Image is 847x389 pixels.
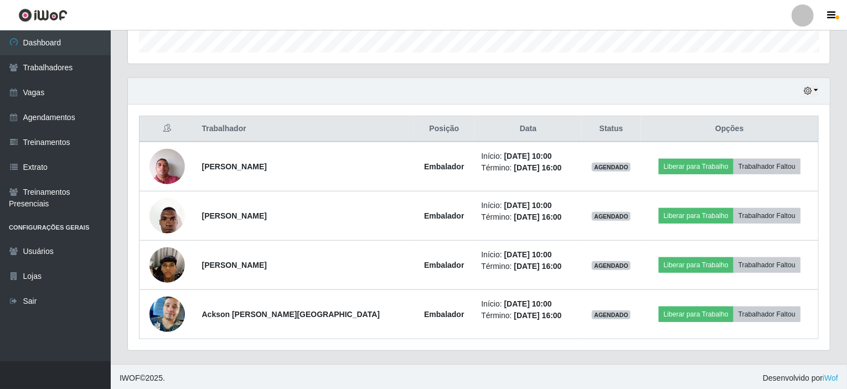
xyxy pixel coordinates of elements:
strong: [PERSON_NAME] [202,162,267,171]
span: AGENDADO [592,212,631,221]
span: AGENDADO [592,163,631,172]
time: [DATE] 10:00 [504,201,552,210]
li: Início: [481,200,575,211]
img: CoreUI Logo [18,8,68,22]
button: Trabalhador Faltou [734,208,800,224]
li: Início: [481,249,575,261]
button: Liberar para Trabalho [659,208,734,224]
button: Liberar para Trabalho [659,257,734,273]
strong: [PERSON_NAME] [202,211,267,220]
button: Liberar para Trabalho [659,159,734,174]
span: IWOF [120,374,140,382]
img: 1705573707833.jpeg [149,192,185,239]
span: AGENDADO [592,261,631,270]
li: Término: [481,162,575,174]
time: [DATE] 10:00 [504,152,552,160]
th: Data [474,116,581,142]
span: AGENDADO [592,310,631,319]
img: 1745957511046.jpeg [149,283,185,346]
strong: Embalador [424,310,464,319]
time: [DATE] 16:00 [514,212,562,221]
span: © 2025 . [120,372,165,384]
li: Término: [481,310,575,321]
time: [DATE] 16:00 [514,311,562,320]
strong: Embalador [424,162,464,171]
a: iWof [823,374,838,382]
time: [DATE] 16:00 [514,262,562,271]
time: [DATE] 10:00 [504,250,552,259]
li: Término: [481,211,575,223]
li: Início: [481,298,575,310]
strong: Ackson [PERSON_NAME][GEOGRAPHIC_DATA] [202,310,380,319]
img: 1659209415868.jpeg [149,143,185,190]
button: Trabalhador Faltou [734,307,800,322]
button: Liberar para Trabalho [659,307,734,322]
th: Posição [414,116,474,142]
li: Início: [481,151,575,162]
span: Desenvolvido por [763,372,838,384]
th: Status [582,116,641,142]
button: Trabalhador Faltou [734,159,800,174]
button: Trabalhador Faltou [734,257,800,273]
th: Trabalhador [195,116,414,142]
strong: Embalador [424,211,464,220]
img: 1741891769179.jpeg [149,234,185,297]
strong: Embalador [424,261,464,269]
time: [DATE] 10:00 [504,299,552,308]
li: Término: [481,261,575,272]
strong: [PERSON_NAME] [202,261,267,269]
time: [DATE] 16:00 [514,163,562,172]
th: Opções [641,116,819,142]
